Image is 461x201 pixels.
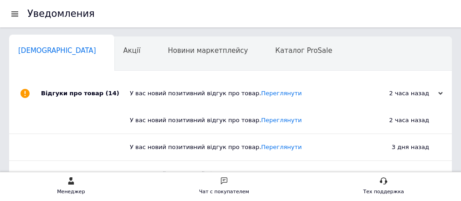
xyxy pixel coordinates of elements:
[261,117,302,124] a: Переглянути
[106,90,119,97] span: (14)
[363,187,404,196] div: Тех поддержка
[130,170,338,178] div: У вас новий позитивний відгук про товар.
[130,116,338,124] div: У вас новий позитивний відгук про товар.
[168,46,248,55] span: Новини маркетплейсу
[338,161,452,187] div: 3 дня назад
[261,170,302,177] a: Переглянути
[123,46,141,55] span: Акції
[275,46,332,55] span: Каталог ProSale
[18,46,96,55] span: [DEMOGRAPHIC_DATA]
[338,107,452,134] div: 2 часа назад
[199,187,249,196] div: Чат с покупателем
[261,144,302,150] a: Переглянути
[41,80,130,107] div: Відгуки про товар
[352,89,443,98] div: 2 часа назад
[261,90,302,97] a: Переглянути
[338,134,452,160] div: 3 дня назад
[130,143,338,151] div: У вас новий позитивний відгук про товар.
[27,8,95,19] h1: Уведомления
[57,187,85,196] div: Менеджер
[130,89,352,98] div: У вас новий позитивний відгук про товар.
